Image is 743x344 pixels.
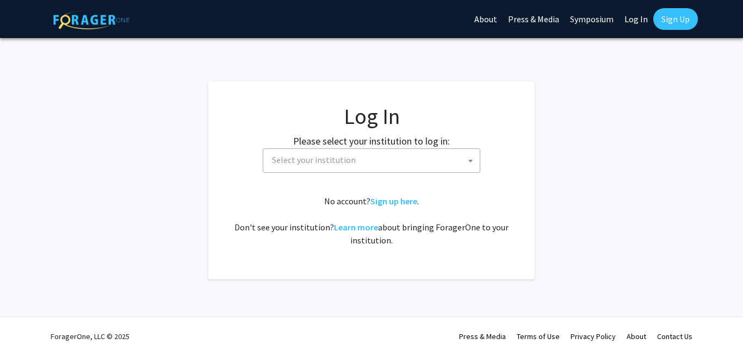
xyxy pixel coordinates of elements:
a: Privacy Policy [571,332,616,341]
a: About [627,332,646,341]
img: ForagerOne Logo [53,10,129,29]
a: Sign up here [370,196,417,207]
span: Select your institution [272,154,356,165]
a: Press & Media [459,332,506,341]
a: Terms of Use [517,332,560,341]
a: Learn more about bringing ForagerOne to your institution [334,222,378,233]
a: Contact Us [657,332,692,341]
div: No account? . Don't see your institution? about bringing ForagerOne to your institution. [230,195,513,247]
span: Select your institution [263,148,480,173]
a: Sign Up [653,8,698,30]
h1: Log In [230,103,513,129]
span: Select your institution [268,149,480,171]
label: Please select your institution to log in: [293,134,450,148]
